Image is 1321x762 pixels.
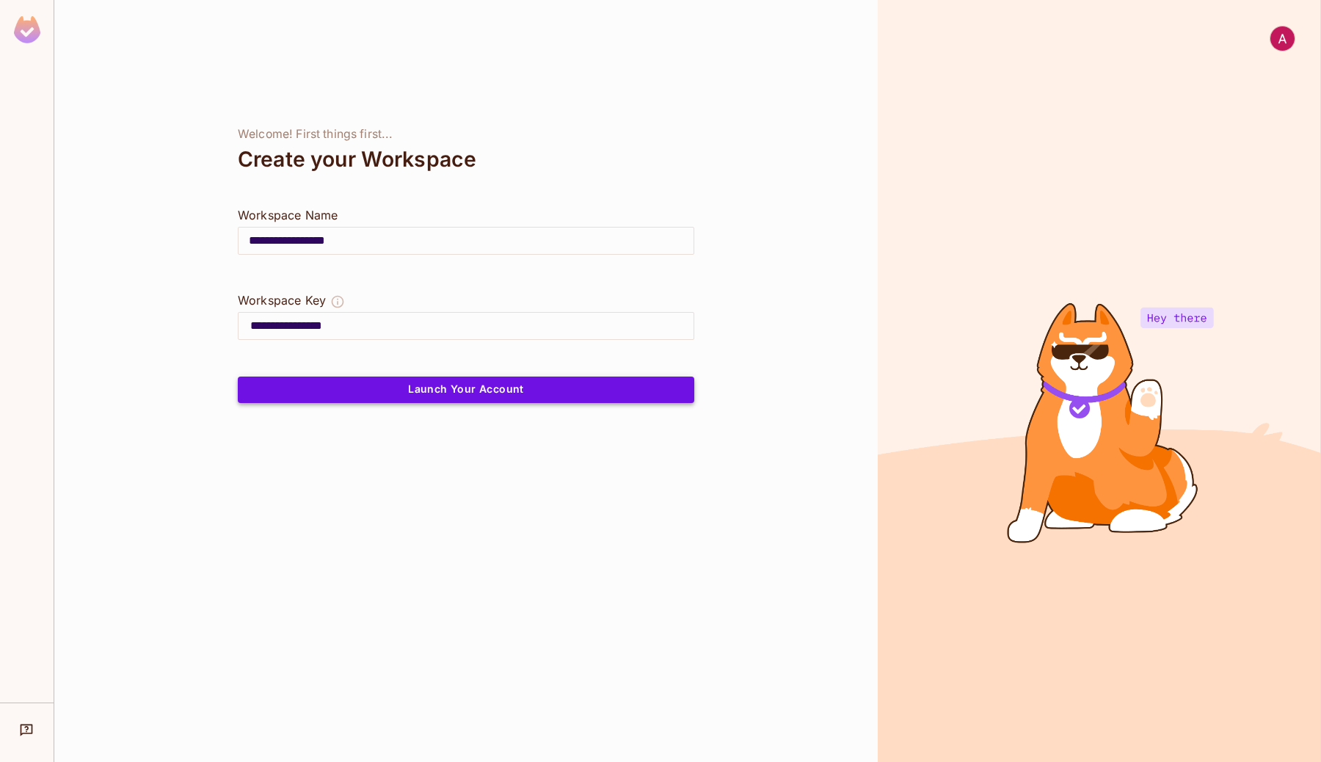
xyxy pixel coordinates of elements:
[330,291,345,312] button: The Workspace Key is unique, and serves as the identifier of your workspace.
[238,377,694,403] button: Launch Your Account
[14,16,40,43] img: SReyMgAAAABJRU5ErkJggg==
[10,715,43,744] div: Help & Updates
[238,291,326,309] div: Workspace Key
[1270,26,1295,51] img: Amrita Rath
[238,206,694,224] div: Workspace Name
[238,142,694,177] div: Create your Workspace
[238,127,694,142] div: Welcome! First things first...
